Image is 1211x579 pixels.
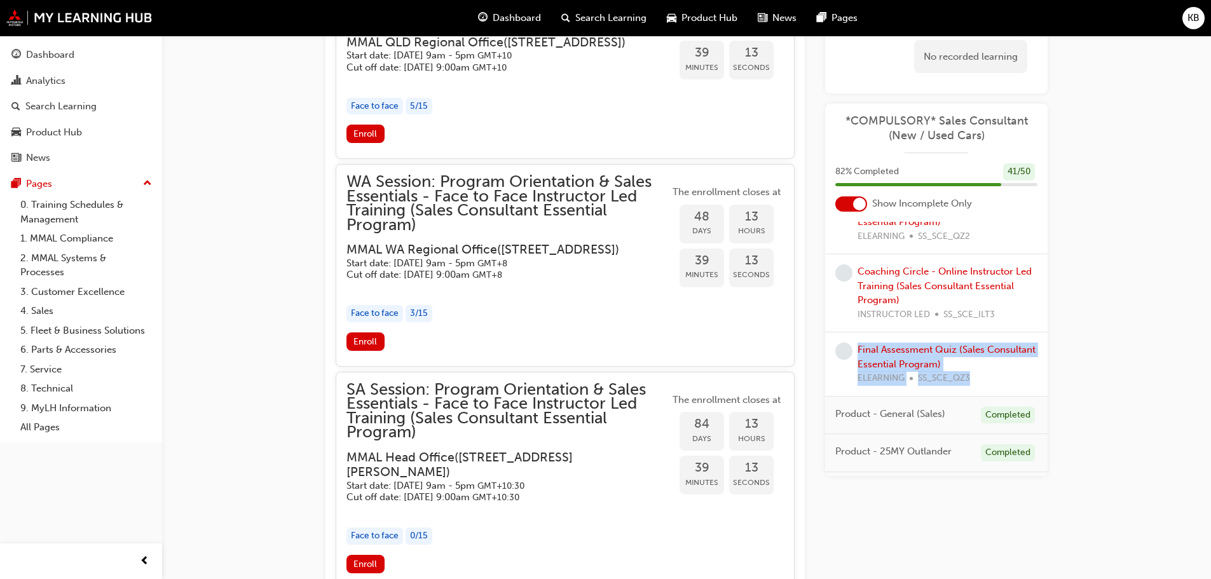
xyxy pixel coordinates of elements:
[15,398,157,418] a: 9. MyLH Information
[346,555,385,573] button: Enroll
[772,11,797,25] span: News
[11,153,21,164] span: news-icon
[729,254,774,268] span: 13
[835,343,852,360] span: learningRecordVerb_NONE-icon
[26,48,74,62] div: Dashboard
[353,336,377,347] span: Enroll
[15,301,157,321] a: 4. Sales
[5,172,157,196] button: Pages
[346,528,403,545] div: Face to face
[5,69,157,93] a: Analytics
[981,406,1035,423] div: Completed
[15,282,157,302] a: 3. Customer Excellence
[346,269,649,281] h5: Cut off date: [DATE] 9:00am
[15,360,157,379] a: 7. Service
[680,268,724,282] span: Minutes
[657,5,748,31] a: car-iconProduct Hub
[817,10,826,26] span: pages-icon
[477,258,507,269] span: Australian Western Standard Time GMT+8
[346,332,385,351] button: Enroll
[680,254,724,268] span: 39
[346,175,669,232] span: WA Session: Program Orientation & Sales Essentials - Face to Face Instructor Led Training (Sales ...
[353,559,377,569] span: Enroll
[729,432,774,446] span: Hours
[346,98,403,115] div: Face to face
[26,125,82,140] div: Product Hub
[346,383,784,578] button: SA Session: Program Orientation & Sales Essentials - Face to Face Instructor Led Training (Sales ...
[807,5,868,31] a: pages-iconPages
[346,257,649,269] h5: Start date: [DATE] 9am - 5pm
[15,249,157,282] a: 2. MMAL Systems & Processes
[15,379,157,398] a: 8. Technical
[15,321,157,341] a: 5. Fleet & Business Solutions
[346,242,649,257] h3: MMAL WA Regional Office ( [STREET_ADDRESS] )
[858,229,905,243] span: ELEARNING
[667,10,676,26] span: car-icon
[858,307,930,322] span: INSTRUCTOR LED
[468,5,551,31] a: guage-iconDashboard
[981,444,1035,461] div: Completed
[140,554,149,569] span: prev-icon
[346,50,649,62] h5: Start date: [DATE] 9am - 5pm
[5,41,157,172] button: DashboardAnalyticsSearch LearningProduct HubNews
[561,10,570,26] span: search-icon
[6,10,153,26] a: mmal
[918,371,970,386] span: SS_SCE_QZ3
[729,417,774,432] span: 13
[858,371,905,386] span: ELEARNING
[1187,11,1200,25] span: KB
[478,10,488,26] span: guage-icon
[729,224,774,238] span: Hours
[493,11,541,25] span: Dashboard
[346,35,649,50] h3: MMAL QLD Regional Office ( [STREET_ADDRESS] )
[5,121,157,144] a: Product Hub
[353,128,377,139] span: Enroll
[858,344,1036,370] a: Final Assessment Quiz (Sales Consultant Essential Program)
[835,264,852,282] span: learningRecordVerb_NONE-icon
[835,444,952,459] span: Product - 25MY Outlander
[1003,163,1035,181] div: 41 / 50
[943,307,995,322] span: SS_SCE_ILT3
[680,60,724,75] span: Minutes
[729,210,774,224] span: 13
[346,175,784,355] button: WA Session: Program Orientation & Sales Essentials - Face to Face Instructor Led Training (Sales ...
[406,98,432,115] div: 5 / 15
[11,76,21,87] span: chart-icon
[748,5,807,31] a: news-iconNews
[729,46,774,60] span: 13
[680,461,724,475] span: 39
[575,11,647,25] span: Search Learning
[15,195,157,229] a: 0. Training Schedules & Management
[406,305,432,322] div: 3 / 15
[729,475,774,490] span: Seconds
[11,127,21,139] span: car-icon
[5,43,157,67] a: Dashboard
[758,10,767,26] span: news-icon
[5,95,157,118] a: Search Learning
[681,11,737,25] span: Product Hub
[669,393,784,407] span: The enrollment closes at
[477,50,512,61] span: Australian Eastern Standard Time GMT+10
[669,185,784,200] span: The enrollment closes at
[551,5,657,31] a: search-iconSearch Learning
[835,114,1037,142] span: *COMPULSORY* Sales Consultant (New / Used Cars)
[346,491,649,503] h5: Cut off date: [DATE] 9:00am
[346,62,649,74] h5: Cut off date: [DATE] 9:00am
[729,268,774,282] span: Seconds
[858,266,1032,306] a: Coaching Circle - Online Instructor Led Training (Sales Consultant Essential Program)
[680,432,724,446] span: Days
[346,480,649,492] h5: Start date: [DATE] 9am - 5pm
[835,165,899,179] span: 82 % Completed
[346,305,403,322] div: Face to face
[858,187,1012,228] a: Customer Discover Workshop: Assessment Quiz (Sales Consultant Essential Program)
[680,224,724,238] span: Days
[680,210,724,224] span: 48
[472,269,502,280] span: Australian Western Standard Time GMT+8
[26,74,65,88] div: Analytics
[15,340,157,360] a: 6. Parts & Accessories
[5,146,157,170] a: News
[472,62,507,73] span: Australian Eastern Standard Time GMT+10
[346,125,385,143] button: Enroll
[11,50,21,61] span: guage-icon
[26,177,52,191] div: Pages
